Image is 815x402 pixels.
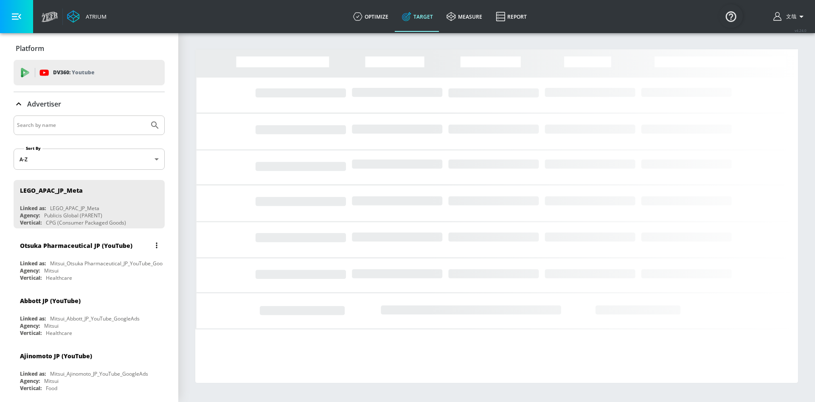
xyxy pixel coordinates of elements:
p: Youtube [72,68,94,77]
div: Agency: [20,267,40,274]
div: Mitsui [44,267,59,274]
div: Abbott JP (YouTube)Linked as:Mitsui_Abbott_JP_YouTube_GoogleAdsAgency:MitsuiVertical:Healthcare [14,290,165,339]
div: Publicis Global (PARENT) [44,212,102,219]
a: Report [489,1,534,32]
div: Otsuka Pharmaceutical JP (YouTube) [20,242,132,250]
div: Otsuka Pharmaceutical JP (YouTube)Linked as:Mitsui_Otsuka Pharmaceutical_JP_YouTube_GoogleAdsAgen... [14,235,165,284]
div: Mitsui_Ajinomoto_JP_YouTube_GoogleAds [50,370,148,377]
div: Healthcare [46,274,72,281]
input: Search by name [17,120,146,131]
div: Ajinomoto JP (YouTube)Linked as:Mitsui_Ajinomoto_JP_YouTube_GoogleAdsAgency:MitsuiVertical:Food [14,346,165,394]
div: Vertical: [20,274,42,281]
span: login as: fumiya.nakamura@mbk-digital.co.jp [783,13,796,20]
div: DV360: Youtube [14,60,165,85]
div: Mitsui [44,377,59,385]
div: CPG (Consumer Packaged Goods) [46,219,126,226]
div: Vertical: [20,385,42,392]
a: Atrium [67,10,107,23]
div: Agency: [20,377,40,385]
div: Linked as: [20,260,46,267]
div: Linked as: [20,370,46,377]
div: LEGO_APAC_JP_MetaLinked as:LEGO_APAC_JP_MetaAgency:Publicis Global (PARENT)Vertical:CPG (Consumer... [14,180,165,228]
div: Vertical: [20,329,42,337]
div: Ajinomoto JP (YouTube) [20,352,92,360]
div: Abbott JP (YouTube) [20,297,81,305]
a: Target [395,1,440,32]
div: Agency: [20,212,40,219]
p: Advertiser [27,99,61,109]
div: Linked as: [20,315,46,322]
button: 文哉 [773,11,807,22]
div: Vertical: [20,219,42,226]
p: Platform [16,44,44,53]
a: optimize [346,1,395,32]
a: measure [440,1,489,32]
p: DV360: [53,68,94,77]
div: Mitsui_Abbott_JP_YouTube_GoogleAds [50,315,140,322]
div: Food [46,385,57,392]
div: Mitsui [44,322,59,329]
div: Atrium [82,13,107,20]
span: v 4.24.0 [795,28,807,33]
div: A-Z [14,149,165,170]
div: Mitsui_Otsuka Pharmaceutical_JP_YouTube_GoogleAds [50,260,179,267]
div: Linked as: [20,205,46,212]
div: Healthcare [46,329,72,337]
button: Open Resource Center [719,4,743,28]
div: LEGO_APAC_JP_Meta [20,186,83,194]
label: Sort By [24,146,42,151]
div: Platform [14,37,165,60]
div: Agency: [20,322,40,329]
div: LEGO_APAC_JP_Meta [50,205,99,212]
div: Advertiser [14,92,165,116]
